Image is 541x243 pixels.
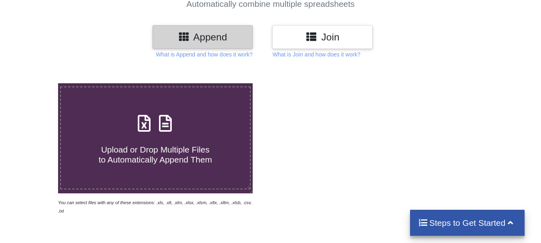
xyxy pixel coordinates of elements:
p: What is Append and how does it work? [156,50,253,58]
i: You can select files with any of these extensions: .xls, .xlt, .xlm, .xlsx, .xlsm, .xltx, .xltm, ... [58,200,252,213]
h4: Steps to Get Started [418,218,517,228]
h3: Append [159,31,247,43]
span: Upload or Drop Multiple Files to Automatically Append Them [99,145,212,164]
p: What is Join and how does it work? [272,50,360,58]
h3: Join [278,31,366,43]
